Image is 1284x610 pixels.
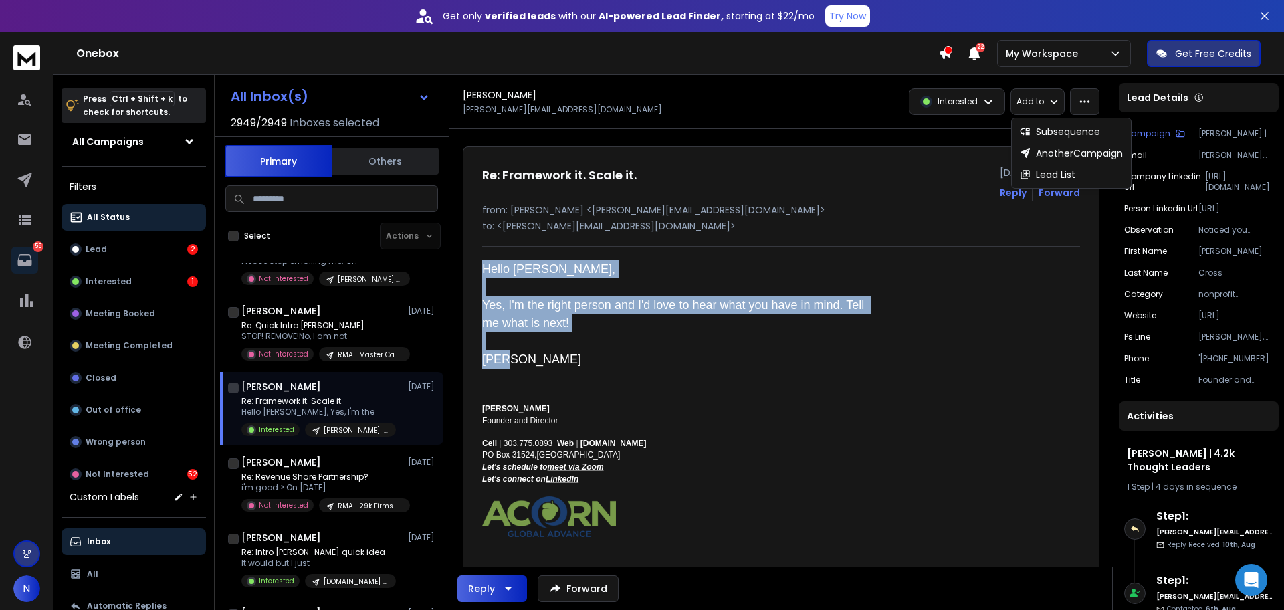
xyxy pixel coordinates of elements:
[538,575,619,602] button: Forward
[1124,353,1149,364] p: Phone
[241,558,396,569] p: It would but I just
[482,296,873,332] div: Yes, I'm the right person and I'd love to hear what you have in mind. Tell me what is next!
[1198,310,1273,321] p: [URL][DOMAIN_NAME]
[259,274,308,284] p: Not Interested
[86,405,141,415] p: Out of office
[1124,128,1170,139] p: Campaign
[259,576,294,586] p: Interested
[70,490,139,504] h3: Custom Labels
[1016,96,1044,107] p: Add to
[482,496,616,537] img: AIorK4yXCEeKL1vQdwacoIaNWH3I8fN4mqnQoS7Aw0J9W7qv7G8wZGmTvTnAaz2DId6fNnWx4cIUdis
[33,241,43,252] p: 55
[83,92,187,119] p: Press to check for shortcuts.
[241,380,321,393] h1: [PERSON_NAME]
[1124,203,1198,214] p: Person Linkedin Url
[443,9,815,23] p: Get only with our starting at $22/mo
[482,260,873,278] div: Hello [PERSON_NAME],
[468,582,495,595] div: Reply
[1127,481,1150,492] span: 1 Step
[87,212,130,223] p: All Status
[62,177,206,196] h3: Filters
[1198,289,1273,300] p: nonprofit organizations
[482,439,497,448] b: Cell
[1167,540,1255,550] p: Reply Received
[482,462,548,472] font: Let's schedule to
[976,43,985,52] span: 22
[241,331,402,342] p: STOP! REMOVE!No, I am not
[482,474,578,484] font: Let's connect on
[241,482,402,493] p: i'm good > On [DATE]
[1124,375,1140,385] p: Title
[87,536,110,547] p: Inbox
[241,455,321,469] h1: [PERSON_NAME]
[1127,482,1271,492] div: |
[338,274,402,284] p: [PERSON_NAME] Healthcare and Advisors | 4.5k Biotechnology-Medical Devices and Pharmaceuticals
[1175,47,1251,60] p: Get Free Credits
[259,500,308,510] p: Not Interested
[290,115,379,131] h3: Inboxes selected
[324,425,388,435] p: [PERSON_NAME] | 4.2k Thought Leaders
[13,575,40,602] span: N
[580,439,647,448] font: [DOMAIN_NAME]
[1156,591,1273,601] h6: [PERSON_NAME][EMAIL_ADDRESS][DOMAIN_NAME]
[231,90,308,103] h1: All Inbox(s)
[1020,125,1100,138] div: Subsequence
[241,320,402,331] p: Re: Quick Intro [PERSON_NAME]
[482,450,536,460] span: PO Box 31524,
[829,9,866,23] p: Try Now
[1127,91,1188,104] p: Lead Details
[225,145,332,177] button: Primary
[1124,150,1147,161] p: Email
[1198,150,1273,161] p: [PERSON_NAME][EMAIL_ADDRESS][DOMAIN_NAME]
[338,350,402,360] p: RMA | Master Campaign 36k IT & Consultancies
[482,404,550,413] b: [PERSON_NAME]
[1020,168,1075,181] div: Lead List
[499,439,501,448] span: |
[1156,481,1237,492] span: 4 days in sequence
[86,244,107,255] p: Lead
[482,203,1080,217] p: from: [PERSON_NAME] <[PERSON_NAME][EMAIL_ADDRESS][DOMAIN_NAME]>
[187,244,198,255] div: 2
[1127,447,1271,474] h1: [PERSON_NAME] | 4.2k Thought Leaders
[1222,540,1255,550] span: 10th, Aug
[72,135,144,148] h1: All Campaigns
[87,569,98,579] p: All
[244,231,270,241] label: Select
[259,425,294,435] p: Interested
[1124,289,1163,300] p: Category
[1198,332,1273,342] p: [PERSON_NAME], would you be the best person to speak to about framework creation and content syst...
[548,462,604,472] font: meet via Zoom
[1119,401,1279,431] div: Activities
[1124,268,1168,278] p: Last Name
[241,531,321,544] h1: [PERSON_NAME]
[463,104,662,115] p: [PERSON_NAME][EMAIL_ADDRESS][DOMAIN_NAME]
[324,577,388,587] p: [DOMAIN_NAME] | 22.7k Coaches & Consultants
[231,115,287,131] span: 2949 / 2949
[241,407,396,417] p: Hello [PERSON_NAME], Yes, I'm the
[599,9,724,23] strong: AI-powered Lead Finder,
[536,450,620,460] span: [GEOGRAPHIC_DATA]
[86,276,132,287] p: Interested
[187,469,198,480] div: 52
[13,45,40,70] img: logo
[557,439,574,448] b: Web
[1198,246,1273,257] p: [PERSON_NAME]
[1000,186,1027,199] button: Reply
[482,219,1080,233] p: to: <[PERSON_NAME][EMAIL_ADDRESS][DOMAIN_NAME]>
[1156,573,1273,589] h6: Step 1 :
[482,416,558,425] font: Founder and Director
[1124,246,1167,257] p: First Name
[1039,186,1080,199] div: Forward
[86,308,155,319] p: Meeting Booked
[1156,527,1273,537] h6: [PERSON_NAME][EMAIL_ADDRESS][DOMAIN_NAME]
[1124,225,1174,235] p: Observation
[110,91,175,106] span: Ctrl + Shift + k
[86,373,116,383] p: Closed
[187,276,198,287] div: 1
[86,340,173,351] p: Meeting Completed
[1198,353,1273,364] p: '[PHONE_NUMBER]
[241,547,396,558] p: Re: Intro [PERSON_NAME] quick idea
[1006,47,1083,60] p: My Workspace
[76,45,938,62] h1: Onebox
[1198,225,1273,235] p: Noticed you connect [DEMOGRAPHIC_DATA] and people with global [DEMOGRAPHIC_DATA] projects for pra...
